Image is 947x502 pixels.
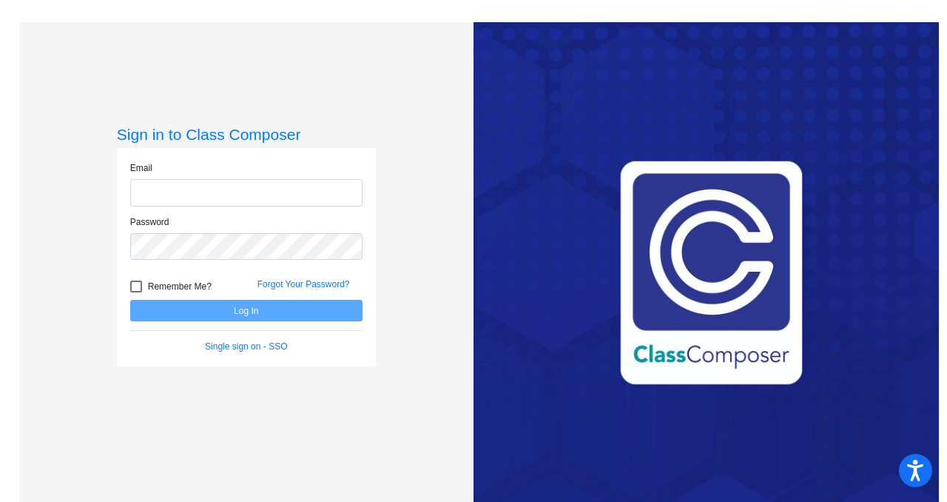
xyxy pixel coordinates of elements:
a: Forgot Your Password? [257,279,350,290]
a: Single sign on - SSO [205,341,287,352]
button: Log In [130,300,363,321]
h3: Sign in to Class Composer [117,125,376,144]
label: Password [130,215,169,229]
span: Remember Me? [148,278,212,295]
label: Email [130,161,152,175]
